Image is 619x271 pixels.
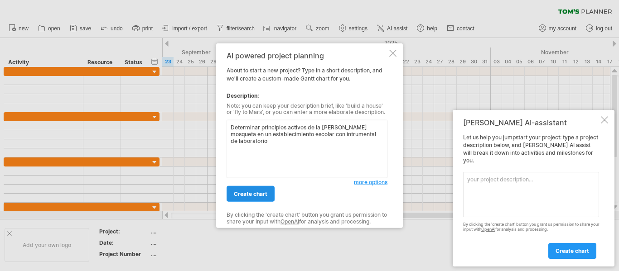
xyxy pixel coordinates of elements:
div: About to start a new project? Type in a short description, and we'll create a custom-made Gantt c... [227,51,387,220]
div: [PERSON_NAME] AI-assistant [463,118,599,127]
div: Let us help you jumpstart your project: type a project description below, and [PERSON_NAME] AI as... [463,134,599,258]
a: create chart [548,243,596,259]
span: create chart [556,247,589,254]
a: OpenAI [280,218,299,224]
span: more options [354,179,387,185]
div: By clicking the 'create chart' button you grant us permission to share your input with for analys... [227,212,387,225]
a: create chart [227,186,275,202]
div: Note: you can keep your description brief, like 'build a house' or 'fly to Mars', or you can ente... [227,102,387,115]
div: AI powered project planning [227,51,387,59]
div: By clicking the 'create chart' button you grant us permission to share your input with for analys... [463,222,599,232]
div: Description: [227,91,387,100]
span: create chart [234,190,267,197]
a: OpenAI [481,227,495,232]
a: more options [354,178,387,186]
